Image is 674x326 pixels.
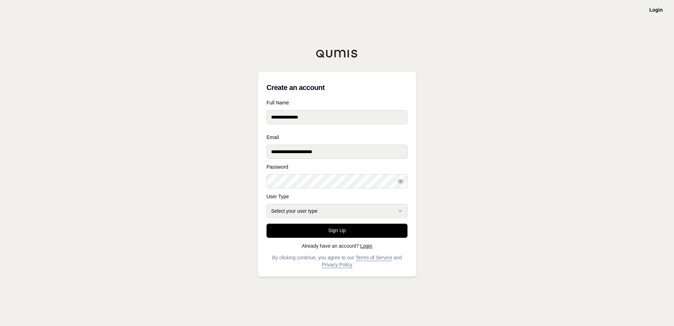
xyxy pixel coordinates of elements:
[266,80,408,95] h3: Create an account
[266,254,408,268] p: By clicking continue, you agree to our and
[266,164,408,169] label: Password
[360,243,372,249] a: Login
[266,194,408,199] label: User Type
[355,255,392,260] a: Terms of Service
[316,49,358,58] img: Qumis
[649,7,663,13] a: Login
[266,243,408,248] p: Already have an account?
[266,100,408,105] label: Full Name
[266,224,408,238] button: Sign Up
[266,135,408,140] label: Email
[321,262,352,267] a: Privacy Policy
